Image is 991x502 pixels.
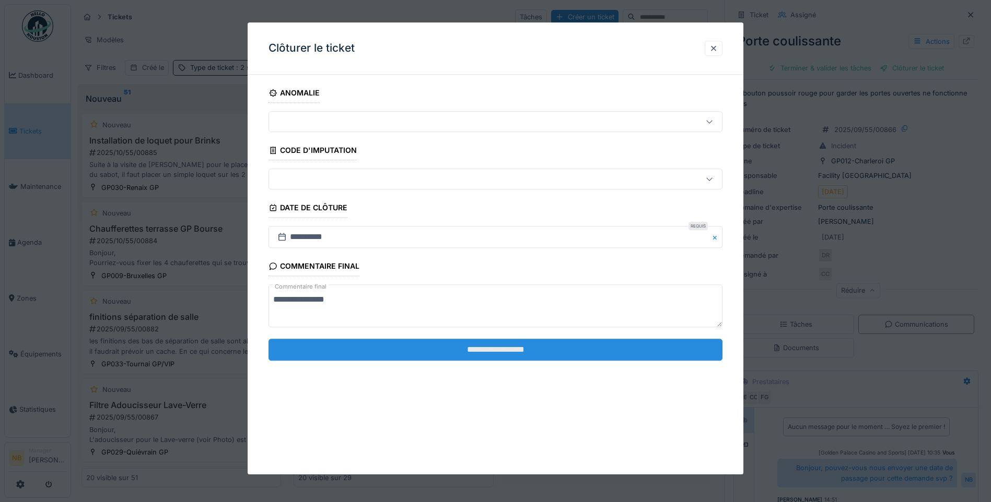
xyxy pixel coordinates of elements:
[689,222,708,231] div: Requis
[269,259,359,277] div: Commentaire final
[269,200,347,218] div: Date de clôture
[273,281,329,294] label: Commentaire final
[269,85,320,103] div: Anomalie
[269,42,355,55] h3: Clôturer le ticket
[711,226,722,248] button: Close
[269,142,357,160] div: Code d'imputation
